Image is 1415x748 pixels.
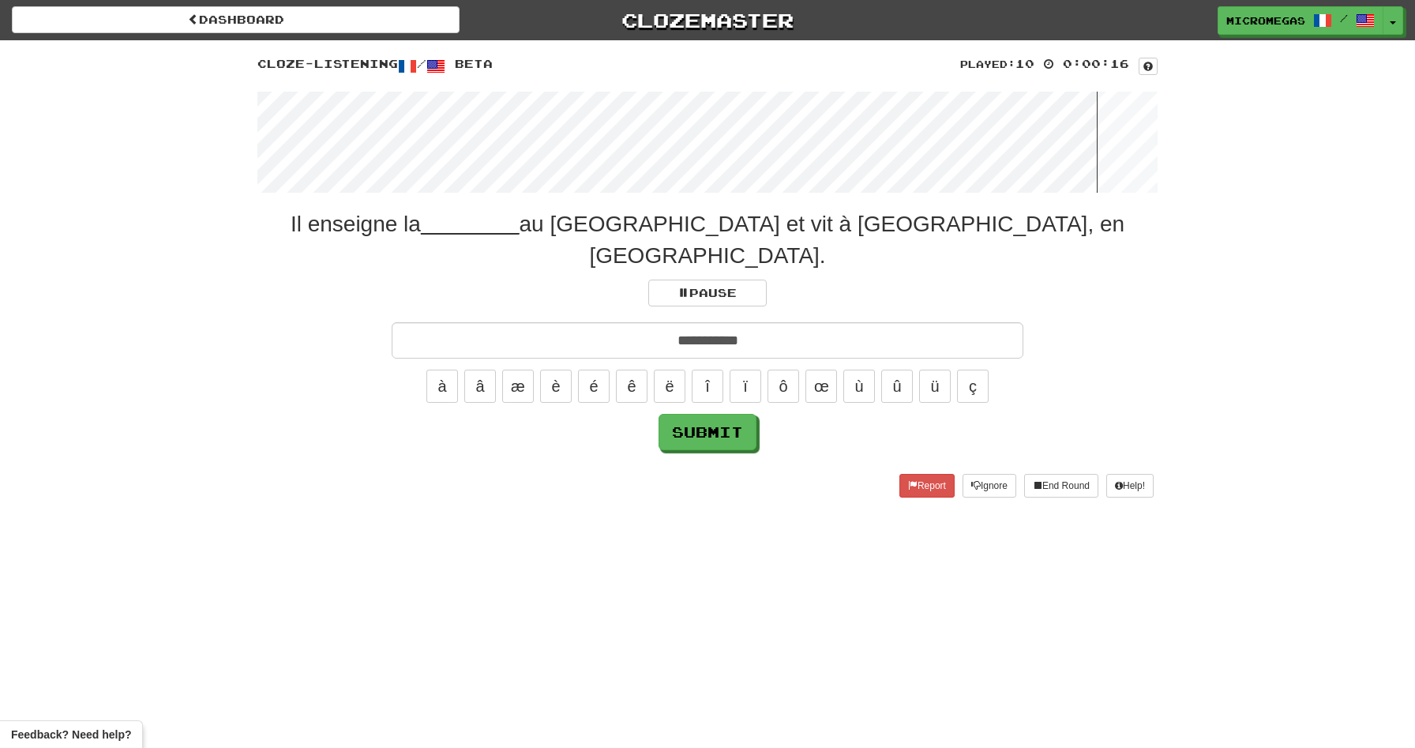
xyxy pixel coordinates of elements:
button: ï [730,370,761,403]
u: ________ [421,212,520,236]
button: é [578,370,610,403]
a: Clozemaster [483,6,931,34]
span: Open feedback widget [11,727,131,742]
div: Cloze-Listening / Beta [257,56,1158,76]
button: Submit [659,414,756,450]
button: ê [616,370,647,403]
button: Help! [1106,474,1154,498]
span: / [1340,13,1348,24]
button: Pause [648,280,767,306]
a: Dashboard [12,6,460,33]
button: ù [843,370,875,403]
button: è [540,370,572,403]
button: œ [805,370,837,403]
button: End Round [1024,474,1098,498]
button: ô [768,370,799,403]
button: æ [502,370,534,403]
button: ü [919,370,951,403]
button: Ignore [963,474,1016,498]
button: â [464,370,496,403]
span: Pause [678,286,737,299]
button: î [692,370,723,403]
div: 10 0:00:16 [960,56,1158,75]
button: à [426,370,458,403]
a: microMEGAS / [1218,6,1383,35]
button: Report [899,474,955,498]
span: microMEGAS [1226,13,1305,28]
button: ç [957,370,989,403]
small: Played: [960,58,1015,70]
button: û [881,370,913,403]
button: ë [654,370,685,403]
div: Il enseigne la au [GEOGRAPHIC_DATA] et vit à [GEOGRAPHIC_DATA], en [GEOGRAPHIC_DATA]. [257,209,1158,272]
